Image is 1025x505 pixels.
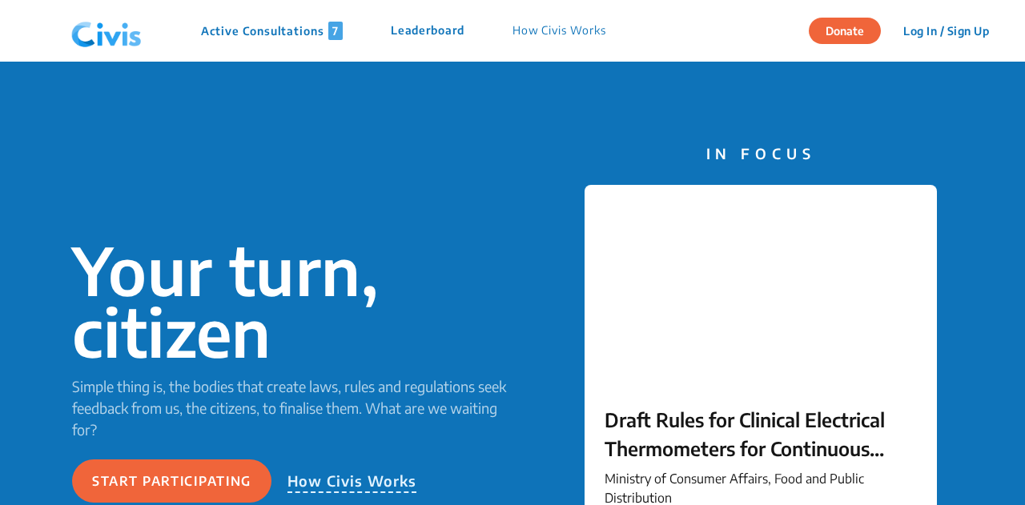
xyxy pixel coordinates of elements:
p: Draft Rules for Clinical Electrical Thermometers for Continuous Measurement [605,405,917,463]
p: Active Consultations [201,22,343,40]
button: Start participating [72,459,271,503]
p: Simple thing is, the bodies that create laws, rules and regulations seek feedback from us, the ci... [72,375,512,440]
button: Donate [809,18,881,44]
p: How Civis Works [287,470,417,493]
button: Log In / Sign Up [893,18,999,43]
a: Donate [809,22,893,38]
p: Leaderboard [391,22,464,40]
p: How Civis Works [512,22,606,40]
span: 7 [328,22,343,40]
img: navlogo.png [65,7,148,55]
p: Your turn, citizen [72,239,512,363]
p: IN FOCUS [585,142,937,164]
